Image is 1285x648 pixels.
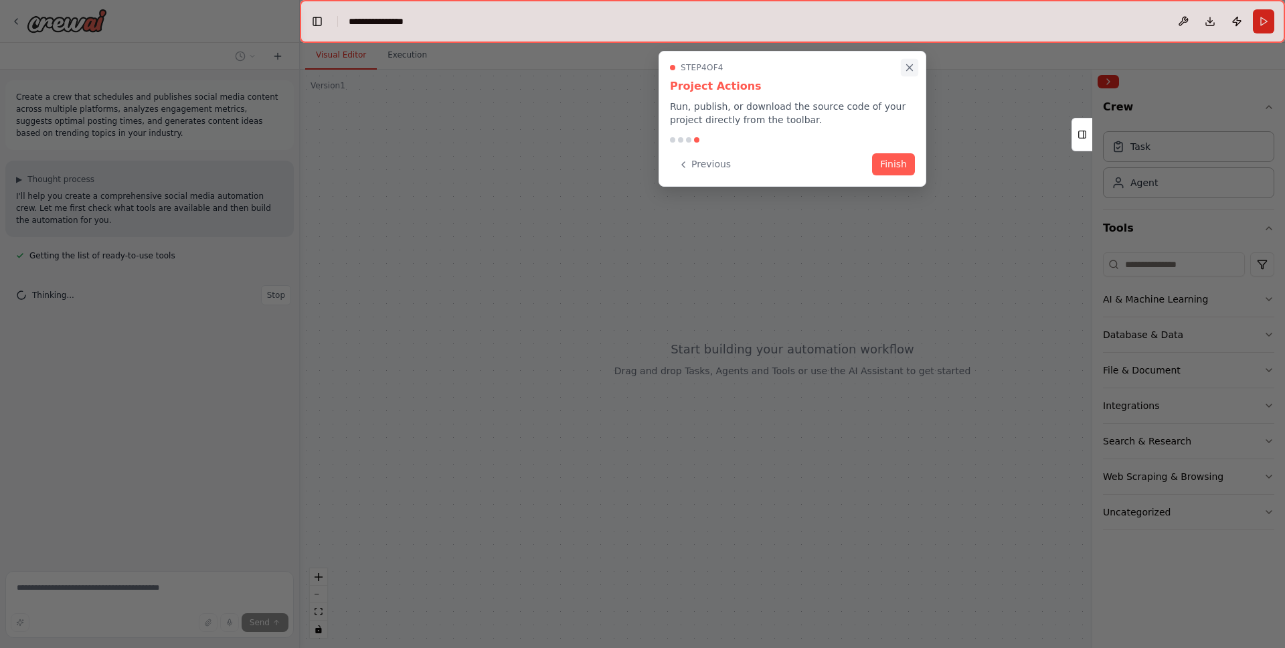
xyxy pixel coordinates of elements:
p: Run, publish, or download the source code of your project directly from the toolbar. [670,100,915,127]
button: Previous [670,153,739,175]
span: Step 4 of 4 [681,62,723,73]
button: Finish [872,153,915,175]
button: Close walkthrough [901,59,918,76]
h3: Project Actions [670,78,915,94]
button: Hide left sidebar [308,12,327,31]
